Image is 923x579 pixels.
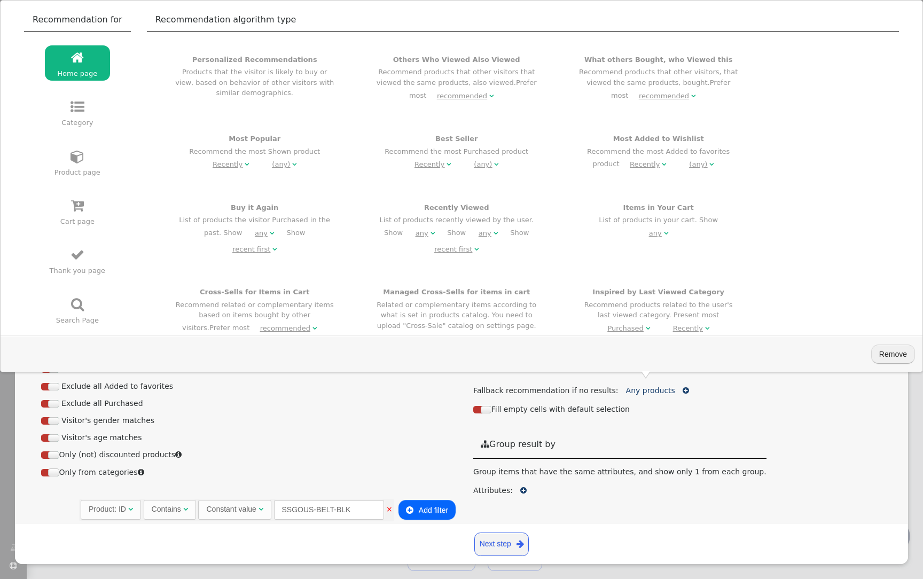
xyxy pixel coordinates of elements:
div: Purchased [607,323,643,334]
h4: Most Popular [175,134,335,144]
a: Next step [474,533,529,556]
a: Others Who Viewed Also ViewedRecommend products that other visitors that viewed the same products... [370,45,544,111]
div: Fallback recommendation if no results: [473,378,766,396]
div: Product: ID [89,504,126,515]
span: Visitor's age matches [61,433,142,442]
a:  [520,485,527,496]
span:  [71,248,84,262]
h4: Buy it Again [175,202,335,213]
span:  [128,505,133,513]
span: Prefer most [409,79,537,99]
span:  [71,298,84,311]
div: Recently [630,159,660,170]
div: List of products in your cart. Show [578,202,739,241]
div: recommended [260,323,310,334]
div: Attributes: [473,485,513,496]
label: Only from categories [41,468,146,476]
span:  [259,505,263,513]
a:  Cart page [45,193,110,229]
span:  [494,230,498,237]
div: Constant value [206,504,256,515]
div: recommended [639,91,689,101]
a: Most Added to WishlistRecommend the most Added to favorites product Recently  (any)  [572,124,746,179]
span:  [183,505,188,513]
a: Items in Your CartList of products in your cart. Show any  [572,193,746,264]
span:  [709,161,714,168]
a: Inspired by Last Viewed CategoryRecommend products related to the user's last viewed category. Pr... [572,278,746,370]
h4: Personalized Recommendations [175,54,335,65]
span: Prefer most [611,79,730,99]
a: Cross-Sells for Items in CartRecommend related or complementary items based on items bought by ot... [168,278,342,370]
span:  [71,100,84,114]
span:  [517,537,524,551]
div: recent first [434,244,472,255]
h4: Most Added to Wishlist [578,134,739,144]
span:  [312,325,317,332]
a: Best SellerRecommend the most Purchased product Recently  (any)  [370,124,544,179]
a:  [683,385,689,396]
div: List of products the visitor Purchased in the past. Show Show [175,202,335,257]
div: Home page [49,68,106,79]
div: Recently [673,323,703,334]
div: Related or complementary items according to what is set in products catalog. You need to upload "... [377,287,537,363]
span: product field [81,505,144,514]
div: Recommend the most Purchased product [377,134,537,173]
td: Recommendation algorithm type [147,8,899,32]
span:  [272,246,277,253]
span:  [138,468,144,476]
div: Products that the visitor is likely to buy or view, based on behavior of other visitors with simi... [175,54,335,98]
h4: Best Seller [377,134,537,144]
span:  [270,230,274,237]
span:  [494,161,498,168]
span:  [474,246,479,253]
span: Exclude all Added to favorites [61,382,173,390]
h4: Inspired by Last Viewed Category [578,287,739,298]
div: Maximum recommendations to show: [473,271,766,531]
div: List of products recently viewed by the user. Show Show Show [377,202,537,257]
span:  [705,325,709,332]
div: (any) [689,159,707,170]
div: Recommend the most Added to favorites product [578,134,739,173]
div: Recommend related or complementary items based on items bought by other visitors. [175,287,335,336]
a: Managed Cross-Sells for items in cartRelated or complementary items according to what is set in p... [370,278,544,370]
span:  [662,161,666,168]
h4: Managed Cross-Sells for items in cart [377,287,537,298]
span:  [431,230,435,237]
a:  Search Page [45,292,110,327]
td: Recommendation for [24,8,131,32]
div: Recommend products that other visitors, that viewed the same products, bought. [578,54,739,104]
div: any [416,228,428,239]
label: Fill empty cells with default selection [473,405,630,413]
span:  [71,51,84,65]
span:  [664,230,668,237]
div: recommended [437,91,487,101]
div: Category [49,118,106,128]
h4: Items in Your Cart [578,202,739,213]
a: Recently ViewedList of products recently viewed by the user. Show any  Show any  Show recent fi... [370,193,544,264]
div: Recommend products that other visitors that viewed the same products, also viewed. [377,54,537,104]
div: any [479,228,491,239]
a:  Category [45,95,110,130]
div: any [649,228,662,239]
div: Search Page [49,315,106,326]
div: Product page [49,167,106,178]
span:  [520,487,527,494]
h4: What others Bought, who Viewed this [578,54,739,65]
a: Buy it AgainList of products the visitor Purchased in the past. Show any  Show recent first  [168,193,342,264]
span:  [489,92,494,99]
a: × [386,505,393,514]
h4: Cross-Sells for Items in Cart [175,287,335,298]
span:  [406,506,413,514]
span:  [71,150,84,163]
div: Recently [414,159,444,170]
a: Any products [626,386,675,395]
span:  [292,161,296,168]
div: (any) [272,159,290,170]
span:  [71,199,84,213]
a:  Home page [45,45,110,81]
span: User profile field [198,505,386,514]
p: Group items that have the same attributes, and show only 1 from each group. [473,466,766,478]
div: Recently [213,159,243,170]
span:  [175,451,182,458]
div: Thank you page [49,265,106,276]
